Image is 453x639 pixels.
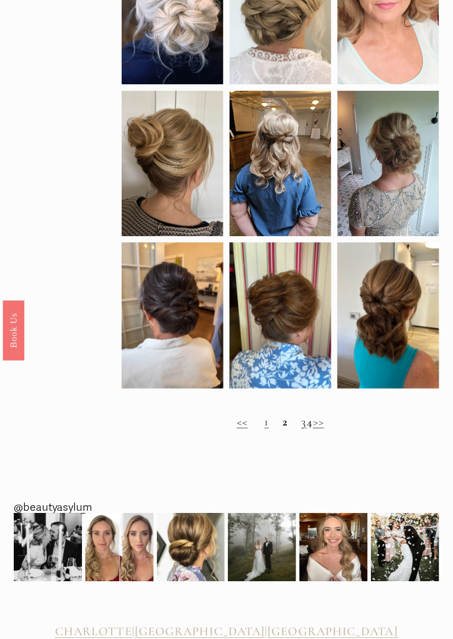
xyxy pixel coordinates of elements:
[265,625,268,639] span: |
[282,415,288,429] strong: 2
[302,415,307,429] a: 3
[237,415,248,429] a: <<
[3,300,24,360] a: Book Us
[85,514,154,582] img: It&rsquo;s been a while since we&rsquo;ve shared a before and after! Subtle makeup &amp; romantic...
[265,415,269,429] a: 1
[157,507,225,588] img: So much pretty from this weekend! Here&rsquo;s one from @beautyasylum_charlotte #beautyasylum @up...
[132,625,135,639] span: |
[299,514,368,582] img: Going into the wedding weekend with some bridal inspo for ya! 💫 @beautyasylum_charlotte #beautyas...
[313,415,324,429] a: >>
[14,498,92,518] a: @beautyasylum
[14,514,82,582] img: Rehearsal dinner vibes from Raleigh, NC. We added a subtle braid at the top before we created her...
[122,416,439,430] h2: 4
[371,505,439,591] img: 2020 didn&rsquo;t stop this wedding celebration! 🎊😍🎉 @beautyasylum_atlanta #beautyasylum @bridal_...
[268,625,399,639] span: [GEOGRAPHIC_DATA]
[55,625,132,639] span: CHARLOTTE
[228,514,296,582] img: Picture perfect 💫 @beautyasylum_charlotte @apryl_naylor_makeup #beautyasylum_apryl @uptownfunkyou...
[135,625,265,639] span: [GEOGRAPHIC_DATA]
